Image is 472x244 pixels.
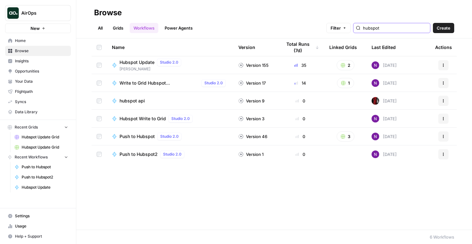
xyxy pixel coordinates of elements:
a: Hubspot Write to GridStudio 2.0 [112,115,228,122]
a: Push to HubspotStudio 2.0 [112,133,228,140]
span: Push to Hubspot2 [22,174,68,180]
button: Workspace: AirOps [5,5,71,21]
a: Push to Hubspot2Studio 2.0 [112,150,228,158]
a: Workflows [130,23,158,33]
a: Browse [5,46,71,56]
div: Linked Grids [329,38,357,56]
a: Write to Grid Hubspot [PERSON_NAME]Studio 2.0 [112,79,228,87]
a: Hubspot Update [12,182,71,192]
span: Flightpath [15,89,68,94]
div: Last Edited [372,38,396,56]
div: Version 3 [238,115,264,122]
button: 1 [337,78,354,88]
div: Version 1 [238,151,263,157]
span: Push to Hubspot [22,164,68,170]
a: Power Agents [161,23,196,33]
button: New [5,24,71,33]
span: Syncs [15,99,68,105]
div: [DATE] [372,133,397,140]
span: Hubspot Update [22,185,68,190]
a: Usage [5,221,71,231]
img: kedmmdess6i2jj5txyq6cw0yj4oc [372,133,379,140]
button: Filter [326,23,351,33]
img: kedmmdess6i2jj5txyq6cw0yj4oc [372,150,379,158]
span: Your Data [15,79,68,84]
a: Insights [5,56,71,66]
button: 3 [337,131,354,142]
div: Version 9 [238,98,264,104]
a: All [94,23,106,33]
span: Hubspot Update Grid [22,134,68,140]
span: Usage [15,223,68,229]
button: Recent Grids [5,122,71,132]
a: Flightpath [5,87,71,97]
div: Version 155 [238,62,269,68]
img: kedmmdess6i2jj5txyq6cw0yj4oc [372,115,379,122]
img: AirOps Logo [7,7,19,19]
a: Opportunities [5,66,71,76]
div: 0 [282,115,319,122]
span: Create [437,25,450,31]
span: Data Library [15,109,68,115]
div: [DATE] [372,97,397,105]
a: Hubspot Update Grid [12,132,71,142]
a: Your Data [5,76,71,87]
a: Grids [109,23,127,33]
span: Opportunities [15,68,68,74]
a: Hubspot UpdateStudio 2.0[PERSON_NAME] [112,59,228,72]
span: Studio 2.0 [163,151,181,157]
div: [DATE] [372,61,397,69]
span: Studio 2.0 [171,116,190,122]
a: Settings [5,211,71,221]
span: Push to Hubspot2 [120,151,158,157]
div: [DATE] [372,79,397,87]
button: Help + Support [5,231,71,241]
div: 14 [282,80,319,86]
span: Studio 2.0 [204,80,223,86]
span: Settings [15,213,68,219]
span: Home [15,38,68,44]
a: Push to Hubspot [12,162,71,172]
a: Syncs [5,97,71,107]
span: hubspot api [120,98,145,104]
div: 6 Workflows [430,234,454,240]
div: Version 17 [238,80,266,86]
span: New [31,25,40,31]
div: Version [238,38,255,56]
div: Version 46 [238,133,267,140]
span: Recent Grids [15,124,38,130]
span: Hubspot Update [120,59,154,66]
div: 0 [282,133,319,140]
a: Data Library [5,107,71,117]
button: Create [433,23,454,33]
input: Search [363,25,428,31]
span: Studio 2.0 [160,134,179,139]
img: kedmmdess6i2jj5txyq6cw0yj4oc [372,61,379,69]
div: 35 [282,62,319,68]
span: Help + Support [15,234,68,239]
a: Push to Hubspot2 [12,172,71,182]
span: Write to Grid Hubspot [PERSON_NAME] [120,80,199,86]
span: Push to Hubspot [120,133,155,140]
div: [DATE] [372,115,397,122]
span: Filter [331,25,341,31]
span: Insights [15,58,68,64]
span: Recent Workflows [15,154,48,160]
div: Total Runs (7d) [282,38,319,56]
span: AirOps [21,10,60,16]
span: [PERSON_NAME] [120,66,184,72]
button: 2 [337,60,354,70]
div: Name [112,38,228,56]
span: Hubspot Write to Grid [120,115,166,122]
span: Hubspot Update Grid [22,144,68,150]
div: Actions [435,38,452,56]
a: Hubspot Update Grid [12,142,71,152]
img: 5th2foo34j8g7yv92a01c26t8wuw [372,97,379,105]
button: Recent Workflows [5,152,71,162]
div: Browse [94,8,122,18]
img: kedmmdess6i2jj5txyq6cw0yj4oc [372,79,379,87]
span: Studio 2.0 [160,59,178,65]
a: Home [5,36,71,46]
div: 0 [282,151,319,157]
div: 0 [282,98,319,104]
